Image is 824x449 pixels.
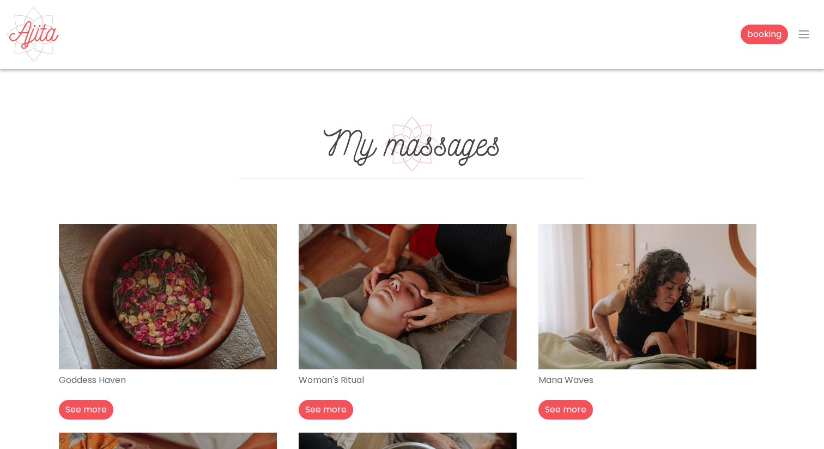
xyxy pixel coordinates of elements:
p: Mana Waves [538,369,765,391]
img: Mana Waves - Ajita Feminine Massage - Ribamar, Ericeira [538,224,756,369]
p: Goddess Haven [59,369,286,391]
a: Goddess Haven See more [59,290,286,415]
a: Woman's Ritual See more [299,290,525,415]
img: Woman's Ritual - Ajita Feminine Massage - Ribamar, Ericeira [299,224,517,369]
a: Mana Waves See more [538,290,765,415]
button: See more [59,400,113,420]
button: See more [538,400,593,420]
p: Woman's Ritual [299,369,525,391]
img: Ajita Feminine Massage - Ribamar, Ericeira [7,7,61,62]
a: booking [741,25,788,44]
h1: My massages [239,123,585,165]
img: Goddess Haven - Ajita Feminine Massage - Ribamar, Ericeira [59,224,277,369]
button: See more [299,400,353,420]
